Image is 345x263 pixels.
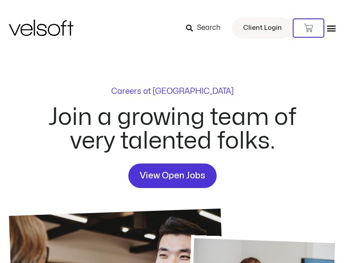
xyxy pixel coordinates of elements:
[9,20,73,36] img: Velsoft Training Materials
[38,106,307,153] h2: Join a growing team of very talented folks.
[111,88,234,96] p: Careers at [GEOGRAPHIC_DATA]
[140,169,205,183] span: View Open Jobs
[232,18,293,39] a: Client Login
[128,163,217,188] a: View Open Jobs
[186,21,227,36] a: Search
[327,23,336,33] div: Menu Toggle
[197,22,221,34] span: Search
[243,22,282,34] span: Client Login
